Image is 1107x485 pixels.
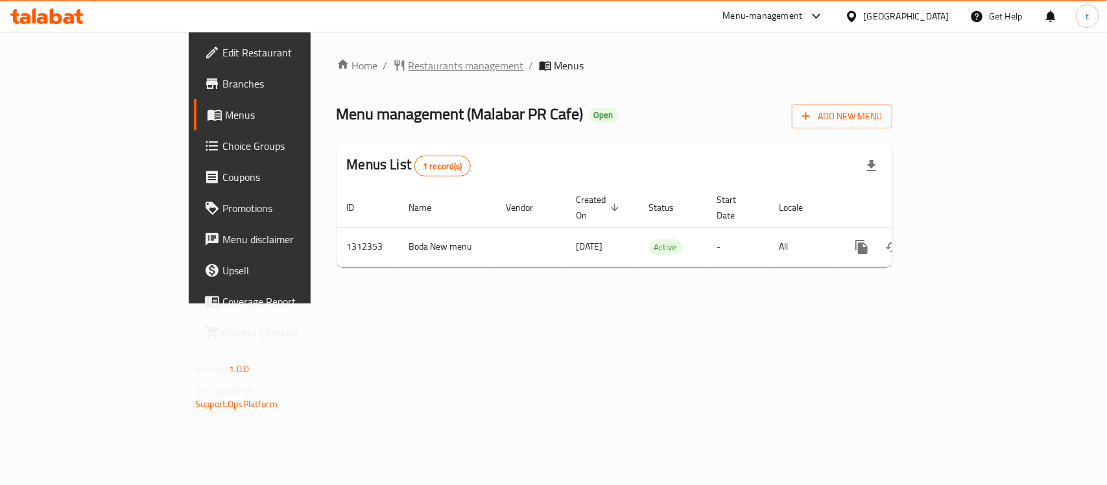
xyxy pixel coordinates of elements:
span: Active [649,240,682,255]
span: Status [649,200,691,215]
a: Menus [194,99,374,130]
span: Version: [195,361,227,377]
span: Created On [577,192,623,223]
span: Menu management ( Malabar PR Cafe ) [337,99,584,128]
span: Branches [222,76,363,91]
span: 1 record(s) [415,160,470,172]
span: Grocery Checklist [222,325,363,340]
span: t [1086,9,1089,23]
a: Support.OpsPlatform [195,396,278,412]
a: Restaurants management [393,58,524,73]
td: All [769,227,836,266]
span: Menu disclaimer [222,231,363,247]
a: Edit Restaurant [194,37,374,68]
button: Add New Menu [792,104,892,128]
a: Promotions [194,193,374,224]
span: Get support on: [195,383,255,399]
div: Menu-management [723,8,803,24]
span: Locale [780,200,820,215]
span: Menus [225,107,363,123]
span: Start Date [717,192,754,223]
span: Choice Groups [222,138,363,154]
span: Edit Restaurant [222,45,363,60]
div: Total records count [414,156,471,176]
li: / [529,58,534,73]
span: Upsell [222,263,363,278]
div: [GEOGRAPHIC_DATA] [864,9,949,23]
span: [DATE] [577,238,603,255]
li: / [383,58,388,73]
td: - [707,227,769,266]
button: more [846,231,877,263]
button: Change Status [877,231,909,263]
span: 1.0.0 [229,361,249,377]
table: enhanced table [337,188,981,267]
span: Open [589,110,619,121]
a: Upsell [194,255,374,286]
span: Name [409,200,449,215]
a: Menu disclaimer [194,224,374,255]
a: Grocery Checklist [194,317,374,348]
a: Coverage Report [194,286,374,317]
span: Promotions [222,200,363,216]
span: Vendor [506,200,551,215]
nav: breadcrumb [337,58,892,73]
div: Open [589,108,619,123]
span: ID [347,200,372,215]
span: Add New Menu [802,108,882,124]
div: Active [649,239,682,255]
h2: Menus List [347,155,471,176]
span: Menus [554,58,584,73]
div: Export file [856,150,887,182]
a: Choice Groups [194,130,374,161]
a: Branches [194,68,374,99]
span: Coverage Report [222,294,363,309]
td: Boda New menu [399,227,496,266]
th: Actions [836,188,981,228]
span: Restaurants management [409,58,524,73]
a: Coupons [194,161,374,193]
span: Coupons [222,169,363,185]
